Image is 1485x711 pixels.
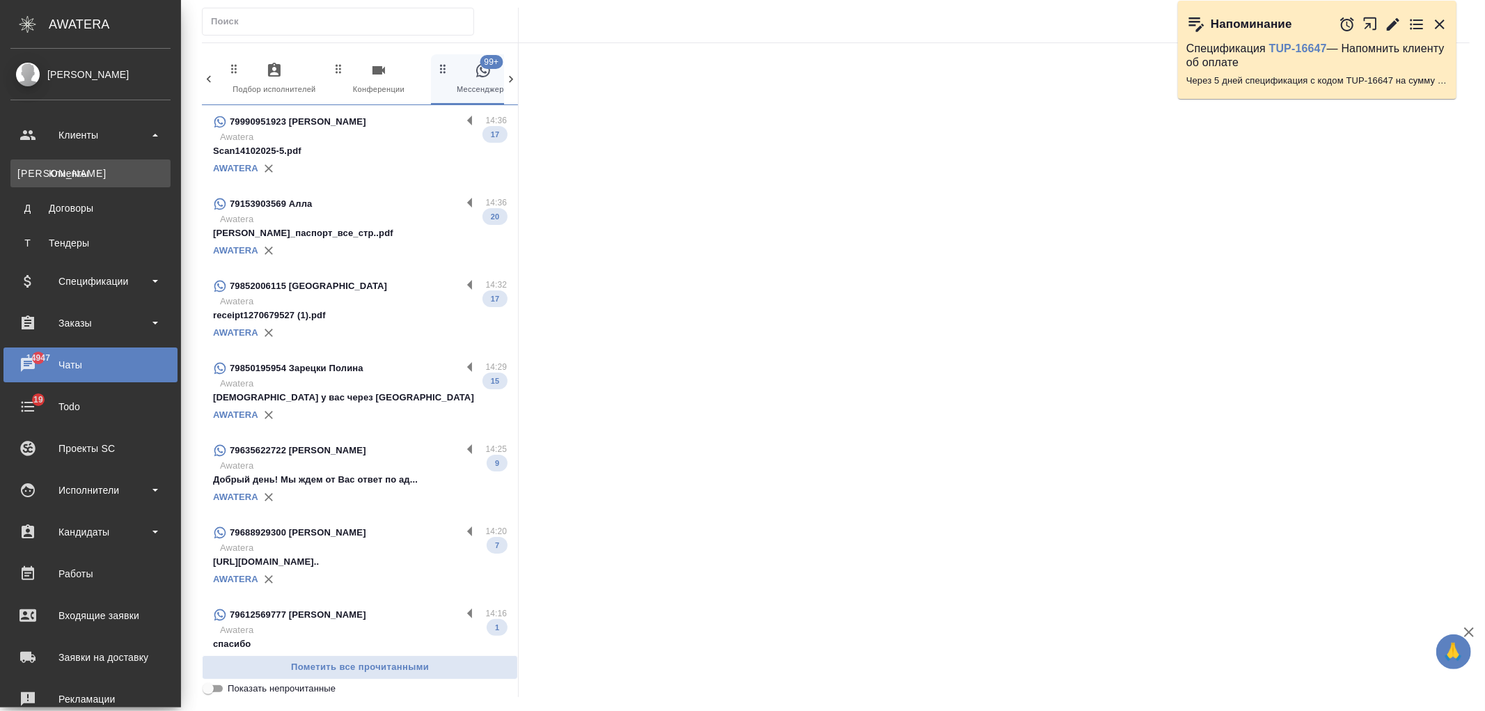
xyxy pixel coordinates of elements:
[213,555,507,569] p: [URL][DOMAIN_NAME]..
[213,327,258,338] a: AWATERA
[482,127,508,141] span: 17
[332,62,345,75] svg: Зажми и перетащи, чтобы поменять порядок вкладок
[202,434,518,516] div: 79635622722 [PERSON_NAME]14:25AwateraДобрый день! Мы ждем от Вас ответ по ад...9AWATERA
[437,62,450,75] svg: Зажми и перетащи, чтобы поменять порядок вкладок
[220,541,507,555] p: Awatera
[230,197,313,211] p: 79153903569 Алла
[230,115,366,129] p: 79990951923 [PERSON_NAME]
[10,522,171,542] div: Кандидаты
[49,10,181,38] div: AWATERA
[258,487,279,508] button: Удалить привязку
[17,201,164,215] div: Договоры
[3,640,178,675] a: Заявки на доставку
[1186,74,1448,88] p: Через 5 дней спецификация с кодом TUP-16647 на сумму 2740.8 RUB будет просрочена
[10,563,171,584] div: Работы
[10,396,171,417] div: Todo
[1442,637,1466,666] span: 🙏
[10,67,171,82] div: [PERSON_NAME]
[1211,17,1292,31] p: Напоминание
[18,351,58,365] span: 14947
[1408,16,1425,33] button: Перейти в todo
[482,210,508,224] span: 20
[3,431,178,466] a: Проекты SC
[1385,16,1401,33] button: Редактировать
[230,361,363,375] p: 79850195954 Зарецки Полина
[202,598,518,680] div: 79612569777 [PERSON_NAME]14:16Awateraспасибо1AWATERA
[10,194,171,222] a: ДДоговоры
[213,245,258,256] a: AWATERA
[213,574,258,584] a: AWATERA
[258,569,279,590] button: Удалить привязку
[332,62,425,96] span: Конференции
[10,229,171,257] a: ТТендеры
[486,442,508,456] p: 14:25
[202,655,518,680] button: Пометить все прочитанными
[10,480,171,501] div: Исполнители
[1339,16,1356,33] button: Отложить
[213,144,507,158] p: Scan14102025-5.pdf
[258,158,279,179] button: Удалить привязку
[10,689,171,710] div: Рекламации
[3,598,178,633] a: Входящие заявки
[480,55,503,69] span: 99+
[437,62,530,96] span: Мессенджеры
[486,278,508,292] p: 14:32
[3,347,178,382] a: 14947Чаты
[202,269,518,352] div: 79852006115 [GEOGRAPHIC_DATA]14:32Awaterareceipt1270679527 (1).pdf17AWATERA
[17,236,164,250] div: Тендеры
[486,607,508,620] p: 14:16
[228,682,336,696] span: Показать непрочитанные
[487,456,508,470] span: 9
[220,212,507,226] p: Awatera
[10,313,171,334] div: Заказы
[486,196,508,210] p: 14:36
[202,187,518,269] div: 79153903569 Алла14:36Awatera[PERSON_NAME]_паспорт_все_стр..pdf20AWATERA
[10,271,171,292] div: Спецификации
[10,438,171,459] div: Проекты SC
[1436,634,1471,669] button: 🙏
[1362,9,1378,39] button: Открыть в новой вкладке
[213,391,507,405] p: [DEMOGRAPHIC_DATA] у вас через [GEOGRAPHIC_DATA]
[10,605,171,626] div: Входящие заявки
[220,295,507,308] p: Awatera
[1431,16,1448,33] button: Закрыть
[213,637,507,651] p: спасибо
[213,163,258,173] a: AWATERA
[211,12,473,31] input: Поиск
[213,473,507,487] p: Добрый день! Мы ждем от Вас ответ по ад...
[3,389,178,424] a: 19Todo
[202,516,518,598] div: 79688929300 [PERSON_NAME]14:20Awatera[URL][DOMAIN_NAME]..7AWATERA
[486,114,508,127] p: 14:36
[482,292,508,306] span: 17
[213,226,507,240] p: [PERSON_NAME]_паспорт_все_стр..pdf
[487,620,508,634] span: 1
[228,62,321,96] span: Подбор исполнителей
[230,279,387,293] p: 79852006115 [GEOGRAPHIC_DATA]
[3,556,178,591] a: Работы
[202,105,518,187] div: 79990951923 [PERSON_NAME]14:36AwateraScan14102025-5.pdf17AWATERA
[1186,42,1448,70] p: Спецификация — Напомнить клиенту об оплате
[220,459,507,473] p: Awatera
[220,377,507,391] p: Awatera
[230,526,366,540] p: 79688929300 [PERSON_NAME]
[230,608,366,622] p: 79612569777 [PERSON_NAME]
[220,623,507,637] p: Awatera
[1269,42,1327,54] a: TUP-16647
[258,322,279,343] button: Удалить привязку
[10,354,171,375] div: Чаты
[10,125,171,146] div: Клиенты
[258,240,279,261] button: Удалить привязку
[220,130,507,144] p: Awatera
[210,659,510,675] span: Пометить все прочитанными
[258,405,279,425] button: Удалить привязку
[213,308,507,322] p: receipt1270679527 (1).pdf
[10,159,171,187] a: [PERSON_NAME]Клиенты
[202,352,518,434] div: 79850195954 Зарецки Полина14:29Awatera[DEMOGRAPHIC_DATA] у вас через [GEOGRAPHIC_DATA]15AWATERA
[17,166,164,180] div: Клиенты
[482,374,508,388] span: 15
[487,538,508,552] span: 7
[230,444,366,458] p: 79635622722 [PERSON_NAME]
[10,647,171,668] div: Заявки на доставку
[213,492,258,502] a: AWATERA
[25,393,52,407] span: 19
